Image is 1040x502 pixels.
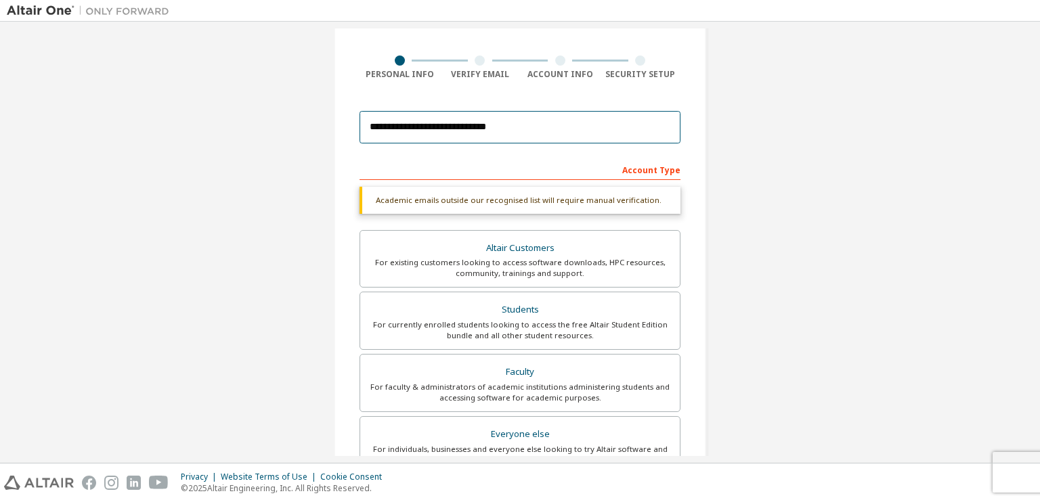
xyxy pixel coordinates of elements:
div: Website Terms of Use [221,472,320,482]
img: facebook.svg [82,476,96,490]
div: Account Info [520,69,601,80]
div: For currently enrolled students looking to access the free Altair Student Edition bundle and all ... [368,319,672,341]
div: Cookie Consent [320,472,390,482]
img: linkedin.svg [127,476,141,490]
div: Faculty [368,363,672,382]
div: For individuals, businesses and everyone else looking to try Altair software and explore our prod... [368,444,672,465]
div: Privacy [181,472,221,482]
img: instagram.svg [104,476,118,490]
div: Personal Info [360,69,440,80]
div: Everyone else [368,425,672,444]
div: Academic emails outside our recognised list will require manual verification. [360,187,680,214]
p: © 2025 Altair Engineering, Inc. All Rights Reserved. [181,482,390,494]
img: youtube.svg [149,476,169,490]
img: Altair One [7,4,176,18]
img: altair_logo.svg [4,476,74,490]
div: For existing customers looking to access software downloads, HPC resources, community, trainings ... [368,257,672,279]
div: Students [368,300,672,319]
div: Account Type [360,158,680,180]
div: Verify Email [440,69,521,80]
div: Security Setup [601,69,681,80]
div: For faculty & administrators of academic institutions administering students and accessing softwa... [368,382,672,403]
div: Altair Customers [368,239,672,258]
